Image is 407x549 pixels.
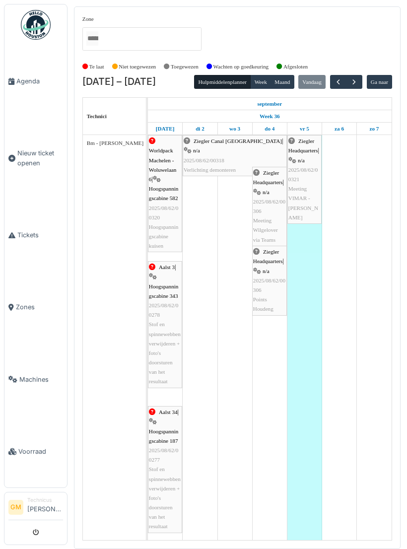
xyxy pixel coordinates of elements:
span: Meeting VIMAR - [PERSON_NAME] [288,186,318,220]
span: n/a [193,147,200,153]
span: Hoogspanningscabine 582 [149,186,179,201]
span: 2025/08/62/00306 [253,277,285,293]
div: | [149,263,181,386]
a: GM Technicus[PERSON_NAME] [8,496,63,520]
span: Stof en spinnewebben verwijderen + foto's doorsturen van het resultaat [149,466,181,529]
span: Points Houdeng [253,296,273,312]
span: Hoogspanningscabine kuisen [149,224,179,249]
div: | [288,137,321,222]
span: Agenda [16,76,63,86]
span: Aalst 34 [159,409,178,415]
div: | [149,408,181,531]
span: Stof en spinnewebben verwijderen + foto's doorsturen van het resultaat [149,321,181,384]
span: Hoogspanningscabine 343 [149,283,179,299]
label: Zone [82,15,94,23]
button: Vandaag [298,75,326,89]
button: Hulpmiddelenplanner [194,75,251,89]
span: Ziegler Headquarters [253,249,283,264]
span: 2025/08/62/00306 [253,199,285,214]
span: Ziegler Canal [GEOGRAPHIC_DATA] [194,138,282,144]
a: Nieuw ticket openen [4,117,67,199]
label: Niet toegewezen [119,63,156,71]
label: Te laat [89,63,104,71]
a: Tickets [4,199,67,271]
span: Worldpack Machelen - Woluwelaan 6 [149,147,177,182]
span: Verlichting demonteren [184,167,236,173]
div: | [253,168,286,245]
span: Technici [87,113,107,119]
span: Nieuw ticket openen [17,148,63,167]
span: 2025/08/62/00321 [288,167,318,182]
span: Tickets [17,230,63,240]
label: Wachten op goedkeuring [213,63,269,71]
button: Week [250,75,271,89]
span: 2025/08/62/00320 [149,205,179,220]
input: Alles [86,31,98,46]
span: Bm - [PERSON_NAME] [87,140,143,146]
button: Vorige [330,75,346,89]
li: [PERSON_NAME] [27,496,63,518]
a: 5 september 2025 [297,123,312,135]
label: Toegewezen [171,63,199,71]
a: 1 september 2025 [153,123,177,135]
a: Agenda [4,45,67,117]
span: Aalst 3 [159,264,175,270]
span: n/a [263,268,270,274]
div: | [184,137,286,175]
span: n/a [263,189,270,195]
a: Voorraad [4,415,67,487]
img: Badge_color-CXgf-gQk.svg [21,10,51,40]
label: Afgesloten [283,63,308,71]
span: Hoogspanningscabine 187 [149,428,179,444]
a: Week 36 [257,110,282,123]
h2: [DATE] – [DATE] [82,76,156,88]
a: Machines [4,343,67,415]
button: Ga naar [367,75,393,89]
div: | [149,137,181,251]
a: 4 september 2025 [262,123,277,135]
a: 7 september 2025 [367,123,381,135]
span: Meeting Wilgelover via Teams [253,217,278,242]
span: 2025/08/62/00277 [149,447,179,463]
a: 1 september 2025 [255,98,284,110]
a: 3 september 2025 [227,123,243,135]
li: GM [8,500,23,515]
div: Technicus [27,496,63,504]
span: Ziegler Headquarters [253,170,283,185]
span: Ziegler Headquarters [288,138,318,153]
a: 2 september 2025 [193,123,207,135]
span: n/a [298,157,305,163]
span: 2025/08/62/00278 [149,302,179,318]
span: Voorraad [18,447,63,456]
div: | [253,247,286,314]
button: Volgende [346,75,362,89]
button: Maand [271,75,294,89]
a: 6 september 2025 [332,123,346,135]
span: Zones [16,302,63,312]
span: 2025/08/62/00318 [184,157,224,163]
span: Machines [19,375,63,384]
a: Zones [4,271,67,343]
